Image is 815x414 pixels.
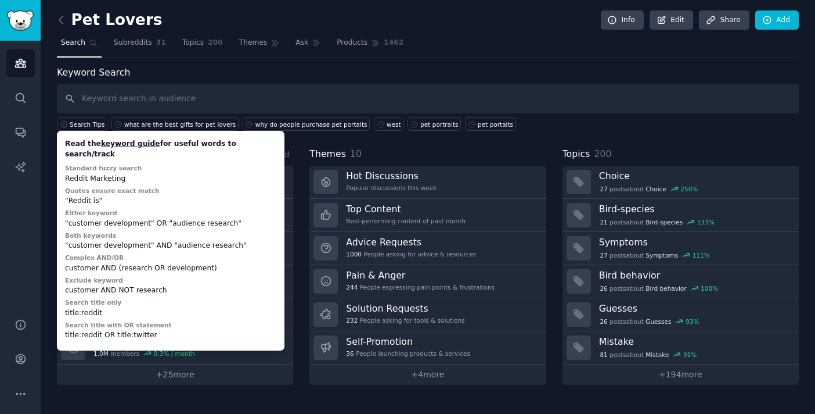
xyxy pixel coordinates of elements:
label: Exclude keyword [65,277,123,284]
div: post s about [599,184,699,194]
div: 93 % [686,317,699,326]
div: west [387,120,401,129]
div: customer AND (research OR development) [65,263,276,274]
div: members [93,349,195,358]
a: Themes [235,34,284,58]
a: Products1462 [333,34,407,58]
div: People expressing pain points & frustrations [346,283,495,291]
span: 26 [600,284,607,292]
h3: Symptoms [599,236,791,248]
h3: Choice [599,170,791,182]
a: Top ContentBest-performing content of past month [309,199,546,232]
div: 0.3 % / month [154,349,195,358]
a: Pain & Anger244People expressing pain points & frustrations [309,265,546,298]
a: Bird-species21postsaboutBird-species133% [562,199,799,232]
span: Search Tips [70,120,105,129]
a: Advice Requests1000People asking for advice & resources [309,232,546,265]
a: Choice27postsaboutChoice250% [562,166,799,199]
a: Topics200 [178,34,227,58]
h3: Mistake [599,336,791,348]
div: 91 % [683,351,697,359]
div: title:reddit OR title:twitter [65,330,276,341]
div: 100 % [701,284,718,292]
label: Complex AND/OR [65,254,124,261]
span: Subreddits [114,38,152,48]
div: People launching products & services [346,349,470,358]
span: 27 [600,185,607,193]
span: 36 [346,349,354,358]
a: Edit [650,10,693,30]
span: 31 [156,38,166,48]
div: post s about [599,217,716,227]
div: Read the for useful words to search/track [65,139,276,159]
span: 232 [346,316,358,324]
div: "Reddit is" [65,196,276,206]
div: Best-performing content of past month [346,217,466,225]
div: what are the best gifts for pet lovers [124,120,236,129]
div: post s about [599,316,700,327]
img: GummySearch logo [7,10,34,31]
label: Both keywords [65,232,116,239]
span: Symptoms [645,251,678,259]
span: Ask [295,38,308,48]
span: 1.0M [93,349,109,358]
h3: Guesses [599,302,791,315]
a: keyword guide [101,140,160,148]
span: Topics [182,38,204,48]
a: Ask [291,34,324,58]
span: 81 [600,351,607,359]
div: pet portraits [420,120,458,129]
a: Add [755,10,799,30]
label: Keyword Search [57,67,130,78]
span: 10 [350,148,362,159]
a: Share [699,10,749,30]
div: Reddit Marketing [65,174,276,184]
h3: Solution Requests [346,302,464,315]
span: Search [61,38,85,48]
div: 133 % [697,218,715,226]
a: what are the best gifts for pet lovers [111,117,239,131]
label: Search title only [65,299,121,306]
label: Quotes ensure exact match [65,187,160,194]
span: 200 [594,148,611,159]
div: "customer development" OR "audience research" [65,219,276,229]
input: Keyword search in audience [57,84,799,113]
div: post s about [599,349,698,360]
a: Info [601,10,644,30]
span: 244 [346,283,358,291]
span: 1462 [384,38,403,48]
a: +25more [57,365,293,385]
span: Themes [239,38,268,48]
h3: Hot Discussions [346,170,437,182]
span: Guesses [645,317,671,326]
button: Search Tips [57,117,107,131]
div: customer AND NOT research [65,285,276,296]
div: pet portaits [478,120,513,129]
a: Self-Promotion36People launching products & services [309,331,546,365]
h2: Pet Lovers [57,11,162,30]
a: Bird behavior26postsaboutBird behavior100% [562,265,799,298]
span: Bird-species [645,218,683,226]
span: Products [337,38,367,48]
div: 250 % [680,185,698,193]
span: 27 [600,251,607,259]
a: +4more [309,365,546,385]
a: +194more [562,365,799,385]
div: 111 % [693,251,710,259]
a: Solution Requests232People asking for tools & solutions [309,298,546,331]
a: Subreddits31 [110,34,170,58]
div: People asking for tools & solutions [346,316,464,324]
div: Popular discussions this week [346,184,437,192]
span: Themes [309,147,346,162]
a: pet portaits [465,117,516,131]
div: "customer development" AND "audience research" [65,241,276,251]
label: Standard fuzzy search [65,165,142,172]
div: People asking for advice & resources [346,250,476,258]
a: Mistake81postsaboutMistake91% [562,331,799,365]
a: Hot DiscussionsPopular discussions this week [309,166,546,199]
span: Topics [562,147,590,162]
a: Guesses26postsaboutGuesses93% [562,298,799,331]
div: why do people purchase pet portaits [255,120,367,129]
a: Symptoms27postsaboutSymptoms111% [562,232,799,265]
a: pet portraits [407,117,461,131]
